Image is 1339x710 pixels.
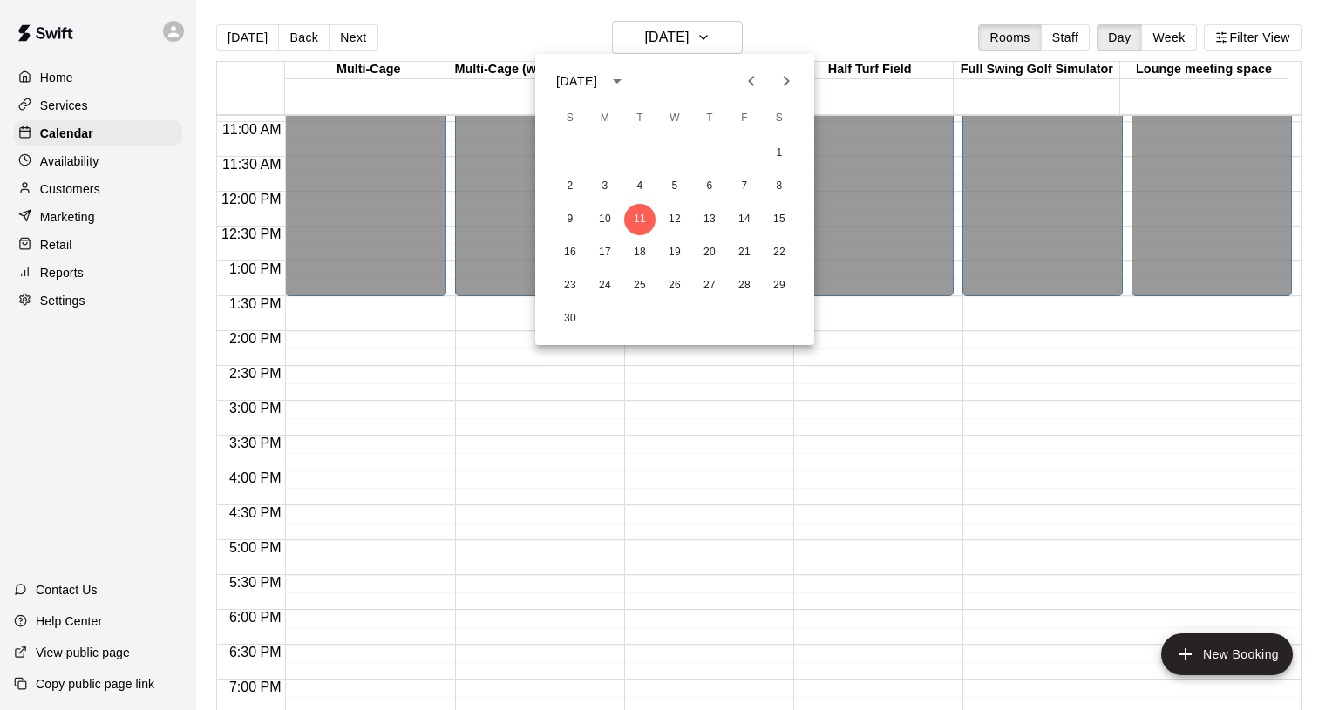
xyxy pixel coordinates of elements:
[729,204,760,235] button: 14
[624,237,656,268] button: 18
[729,270,760,301] button: 28
[659,270,690,301] button: 26
[729,171,760,202] button: 7
[764,171,795,202] button: 8
[659,237,690,268] button: 19
[589,204,621,235] button: 10
[624,101,656,136] span: Tuesday
[554,303,586,335] button: 30
[764,138,795,169] button: 1
[734,64,769,98] button: Previous month
[589,270,621,301] button: 24
[554,237,586,268] button: 16
[764,270,795,301] button: 29
[602,66,632,96] button: calendar view is open, switch to year view
[554,171,586,202] button: 2
[589,101,621,136] span: Monday
[589,171,621,202] button: 3
[694,101,725,136] span: Thursday
[764,237,795,268] button: 22
[764,204,795,235] button: 15
[769,64,804,98] button: Next month
[624,270,656,301] button: 25
[729,101,760,136] span: Friday
[659,171,690,202] button: 5
[659,204,690,235] button: 12
[554,204,586,235] button: 9
[764,101,795,136] span: Saturday
[694,204,725,235] button: 13
[589,237,621,268] button: 17
[694,237,725,268] button: 20
[554,101,586,136] span: Sunday
[694,270,725,301] button: 27
[554,270,586,301] button: 23
[556,72,597,91] div: [DATE]
[729,237,760,268] button: 21
[659,101,690,136] span: Wednesday
[694,171,725,202] button: 6
[624,204,656,235] button: 11
[624,171,656,202] button: 4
